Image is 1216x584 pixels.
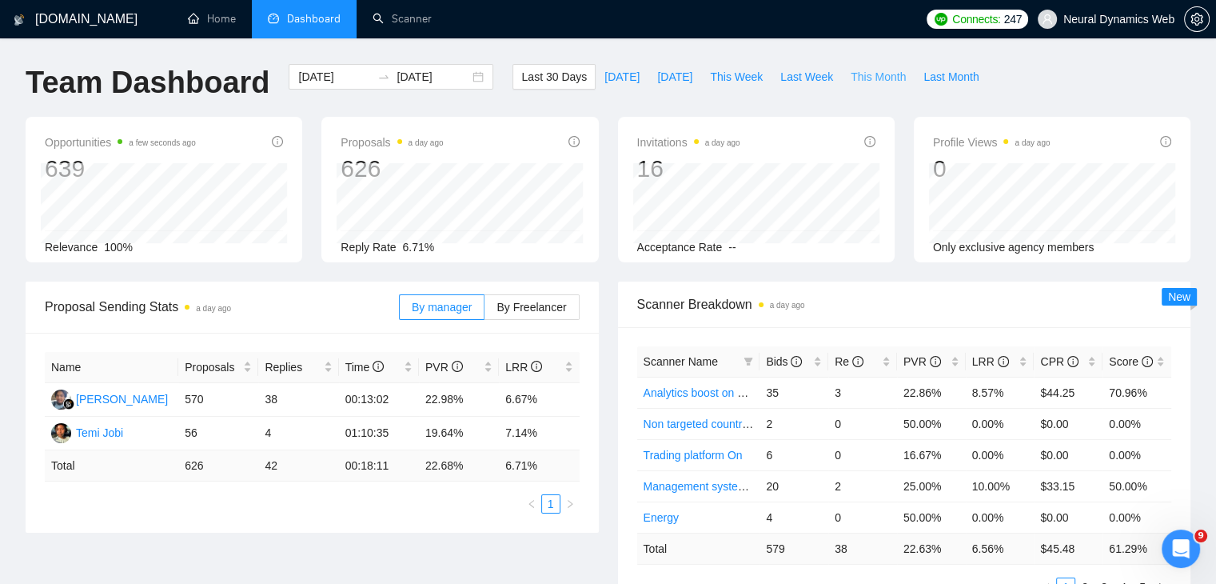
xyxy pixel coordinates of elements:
[45,450,178,482] td: Total
[710,68,763,86] span: This Week
[897,502,966,533] td: 50.00%
[1168,290,1190,303] span: New
[791,356,802,367] span: info-circle
[499,383,579,417] td: 6.67%
[972,355,1009,368] span: LRR
[923,68,979,86] span: Last Month
[760,439,828,470] td: 6
[644,449,743,462] a: Trading platform On
[339,383,419,417] td: 00:13:02
[637,533,760,564] td: Total
[1067,356,1078,367] span: info-circle
[637,133,740,152] span: Invitations
[1102,533,1171,564] td: 61.29 %
[740,350,756,374] span: filter
[705,138,740,147] time: a day ago
[373,12,432,26] a: searchScanner
[637,154,740,184] div: 16
[644,480,793,493] a: Management system v2.0. On
[26,64,269,102] h1: Team Dashboard
[14,7,25,33] img: logo
[644,511,679,524] a: Energy
[409,138,444,147] time: a day ago
[521,68,587,86] span: Last 30 Days
[45,352,178,383] th: Name
[51,390,71,410] img: AS
[560,494,580,514] button: right
[1102,502,1171,533] td: 0.00%
[842,64,915,90] button: This Month
[933,154,1051,184] div: 0
[1004,10,1022,28] span: 247
[1034,502,1102,533] td: $0.00
[966,470,1035,502] td: 10.00%
[744,357,753,366] span: filter
[637,241,723,254] span: Acceptance Rate
[377,70,390,83] span: to
[1162,530,1200,568] iframe: Intercom live chat
[835,355,863,368] span: Re
[258,352,338,383] th: Replies
[760,377,828,408] td: 35
[864,136,875,147] span: info-circle
[345,361,384,374] span: Time
[63,398,74,410] img: gigradar-bm.png
[45,241,98,254] span: Relevance
[265,358,320,376] span: Replies
[1184,13,1210,26] a: setting
[185,358,240,376] span: Proposals
[728,241,736,254] span: --
[51,423,71,443] img: T
[637,294,1172,314] span: Scanner Breakdown
[178,352,258,383] th: Proposals
[499,417,579,450] td: 7.14%
[339,450,419,482] td: 00:18:11
[966,408,1035,439] td: 0.00%
[419,417,499,450] td: 19.64%
[527,499,536,509] span: left
[930,356,941,367] span: info-circle
[1109,355,1152,368] span: Score
[852,356,863,367] span: info-circle
[771,64,842,90] button: Last Week
[412,301,472,314] span: By manager
[1194,530,1207,542] span: 9
[51,426,123,438] a: TTemi Jobi
[897,408,966,439] td: 50.00%
[966,533,1035,564] td: 6.56 %
[196,304,231,313] time: a day ago
[828,470,897,502] td: 2
[51,392,168,405] a: AS[PERSON_NAME]
[966,502,1035,533] td: 0.00%
[178,450,258,482] td: 626
[828,439,897,470] td: 0
[644,386,766,399] a: Analytics boost on 25.07
[76,424,123,442] div: Temi Jobi
[178,383,258,417] td: 570
[104,241,133,254] span: 100%
[531,361,542,372] span: info-circle
[828,533,897,564] td: 38
[897,470,966,502] td: 25.00%
[1042,14,1053,25] span: user
[129,138,195,147] time: a few seconds ago
[1034,408,1102,439] td: $0.00
[287,12,341,26] span: Dashboard
[272,136,283,147] span: info-circle
[178,417,258,450] td: 56
[766,355,802,368] span: Bids
[373,361,384,372] span: info-circle
[966,377,1035,408] td: 8.57%
[542,495,560,513] a: 1
[952,10,1000,28] span: Connects:
[644,418,885,430] a: Non targeted countries Web application v2.0. On
[522,494,541,514] button: left
[897,377,966,408] td: 22.86%
[1034,377,1102,408] td: $44.25
[568,136,580,147] span: info-circle
[341,241,396,254] span: Reply Rate
[258,450,338,482] td: 42
[1102,439,1171,470] td: 0.00%
[828,502,897,533] td: 0
[522,494,541,514] li: Previous Page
